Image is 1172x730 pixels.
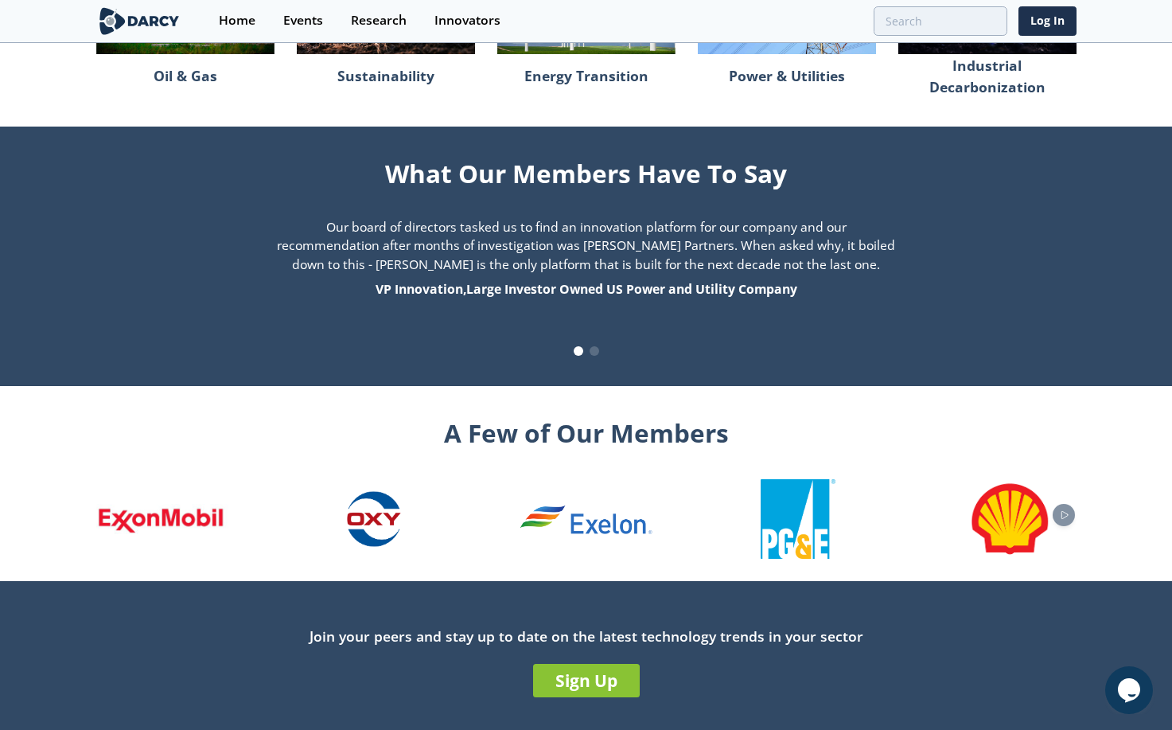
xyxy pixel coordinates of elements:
p: Industrial Decarbonization [898,60,1077,93]
div: A Few of Our Members [96,408,1077,451]
img: logo-wide.svg [96,7,183,35]
img: 1616523637306-Exelon.png [520,505,652,534]
div: 1 / 26 [96,504,228,534]
div: Next slide [1053,504,1075,526]
div: Events [283,14,323,27]
div: Home [219,14,255,27]
a: Sign Up [533,664,640,697]
img: 1616524801804-PG%26E.png [761,479,836,559]
div: Innovators [434,14,500,27]
div: Our board of directors tasked us to find an innovation platform for our company and our recommend... [219,218,954,299]
div: What Our Members Have To Say [219,149,954,192]
div: 2 / 4 [219,218,954,299]
div: 2 / 26 [308,479,440,559]
p: Oil & Gas [154,60,217,93]
div: 5 / 26 [944,479,1076,559]
img: 1610032686208-exxonmobil.com.png [96,504,228,534]
img: shell.com-small.png [970,479,1049,559]
div: Research [351,14,407,27]
img: 1680809104427-OXY_LOGO_COLOR_RGB%20%28002%29.png [335,479,413,559]
iframe: chat widget [1105,666,1156,714]
div: VP Innovation , Large Investor Owned US Power and Utility Company [275,280,898,299]
div: 4 / 26 [732,479,864,559]
input: Advanced Search [874,6,1007,36]
p: Energy Transition [524,60,648,93]
p: Sustainability [337,60,434,93]
div: Join your peers and stay up to date on the latest technology trends in your sector [96,626,1077,646]
div: 3 / 26 [520,505,652,534]
p: Power & Utilities [729,60,845,93]
a: Log In [1018,6,1077,36]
